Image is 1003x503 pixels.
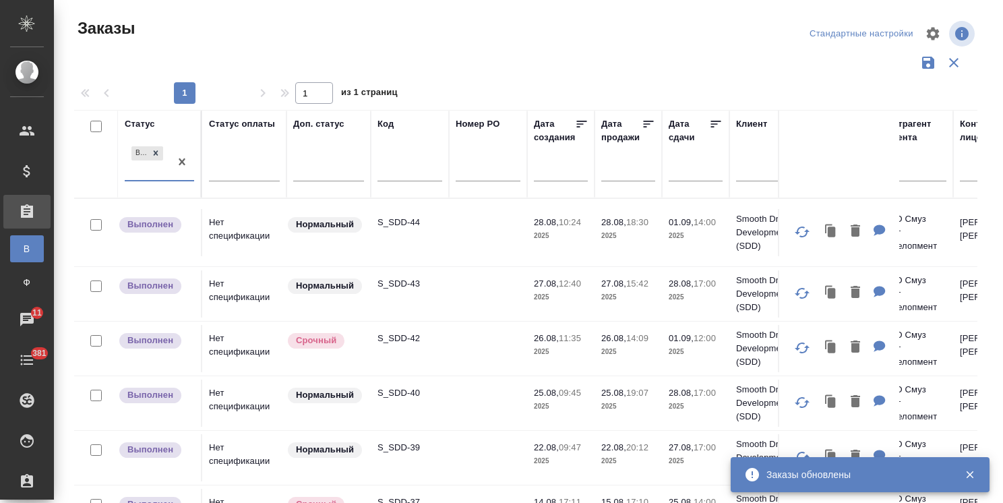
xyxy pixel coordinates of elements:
[377,386,442,400] p: S_SDD-40
[118,332,194,350] div: Выставляет ПМ после сдачи и проведения начислений. Последний этап для ПМа
[341,84,398,104] span: из 1 страниц
[669,333,694,343] p: 01.09,
[127,279,173,293] p: Выполнен
[456,117,499,131] div: Номер PO
[127,388,173,402] p: Выполнен
[766,468,944,481] div: Заказы обновлены
[736,328,801,369] p: Smooth Drug Development (SDD)
[786,277,818,309] button: Обновить
[202,325,286,372] td: Нет спецификации
[601,217,626,227] p: 28.08,
[601,333,626,343] p: 26.08,
[669,442,694,452] p: 27.08,
[867,279,892,307] button: Для КМ: переставить заказ на другое ЮЛ с нашей стороны и стороны клиента (USA), не закрывать до п...
[694,333,716,343] p: 12:00
[844,218,867,245] button: Удалить
[818,279,844,307] button: Клонировать
[601,229,655,243] p: 2025
[296,279,354,293] p: Нормальный
[844,279,867,307] button: Удалить
[534,229,588,243] p: 2025
[844,388,867,416] button: Удалить
[534,442,559,452] p: 22.08,
[296,443,354,456] p: Нормальный
[941,50,967,76] button: Сбросить фильтры
[818,443,844,471] button: Клонировать
[669,454,723,468] p: 2025
[626,278,648,289] p: 15:42
[917,18,949,50] span: Настроить таблицу
[377,216,442,229] p: S_SDD-44
[882,274,946,314] p: ООО Смуз Драг Девелопмент
[867,388,892,416] button: Для КМ: переставить заказ на другое ЮЛ с нашей стороны и стороны клиента (USA), не закрывать до п...
[867,334,892,361] button: Для КМ: переставить заказ на другое ЮЛ с нашей стороны и стороны клиента (USA), не закрывать до п...
[559,278,581,289] p: 12:40
[844,334,867,361] button: Удалить
[669,388,694,398] p: 28.08,
[806,24,917,45] div: split button
[24,347,55,360] span: 381
[118,277,194,295] div: Выставляет ПМ после сдачи и проведения начислений. Последний этап для ПМа
[377,277,442,291] p: S_SDD-43
[786,441,818,473] button: Обновить
[127,443,173,456] p: Выполнен
[882,117,946,144] div: Контрагент клиента
[296,388,354,402] p: Нормальный
[818,218,844,245] button: Клонировать
[296,218,354,231] p: Нормальный
[3,303,51,336] a: 11
[694,278,716,289] p: 17:00
[694,442,716,452] p: 17:00
[601,388,626,398] p: 25.08,
[559,442,581,452] p: 09:47
[867,218,892,245] button: Для КМ: переставить заказ на другое ЮЛ с нашей стороны и стороны клиента (USA), не закрывать до п...
[844,443,867,471] button: Удалить
[17,276,37,289] span: Ф
[286,386,364,405] div: Статус по умолчанию для стандартных заказов
[786,332,818,364] button: Обновить
[736,212,801,253] p: Smooth Drug Development (SDD)
[882,328,946,369] p: ООО Смуз Драг Девелопмент
[669,217,694,227] p: 01.09,
[626,388,648,398] p: 19:07
[736,438,801,478] p: Smooth Drug Development (SDD)
[296,334,336,347] p: Срочный
[3,343,51,377] a: 381
[202,380,286,427] td: Нет спецификации
[286,332,364,350] div: Выставляется автоматически, если на указанный объем услуг необходимо больше времени в стандартном...
[601,345,655,359] p: 2025
[286,441,364,459] div: Статус по умолчанию для стандартных заказов
[131,146,148,160] div: Выполнен
[534,388,559,398] p: 25.08,
[534,278,559,289] p: 27.08,
[125,117,155,131] div: Статус
[601,454,655,468] p: 2025
[694,217,716,227] p: 14:00
[669,291,723,304] p: 2025
[377,441,442,454] p: S_SDD-39
[669,278,694,289] p: 28.08,
[626,217,648,227] p: 18:30
[10,269,44,296] a: Ф
[601,117,642,144] div: Дата продажи
[626,333,648,343] p: 14:09
[286,277,364,295] div: Статус по умолчанию для стандартных заказов
[915,50,941,76] button: Сохранить фильтры
[956,469,983,481] button: Закрыть
[601,400,655,413] p: 2025
[209,117,275,131] div: Статус оплаты
[601,442,626,452] p: 22.08,
[17,242,37,256] span: В
[736,383,801,423] p: Smooth Drug Development (SDD)
[130,145,164,162] div: Выполнен
[818,388,844,416] button: Клонировать
[534,333,559,343] p: 26.08,
[286,216,364,234] div: Статус по умолчанию для стандартных заказов
[626,442,648,452] p: 20:12
[559,333,581,343] p: 11:35
[202,434,286,481] td: Нет спецификации
[736,117,767,131] div: Клиент
[127,218,173,231] p: Выполнен
[534,291,588,304] p: 2025
[669,400,723,413] p: 2025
